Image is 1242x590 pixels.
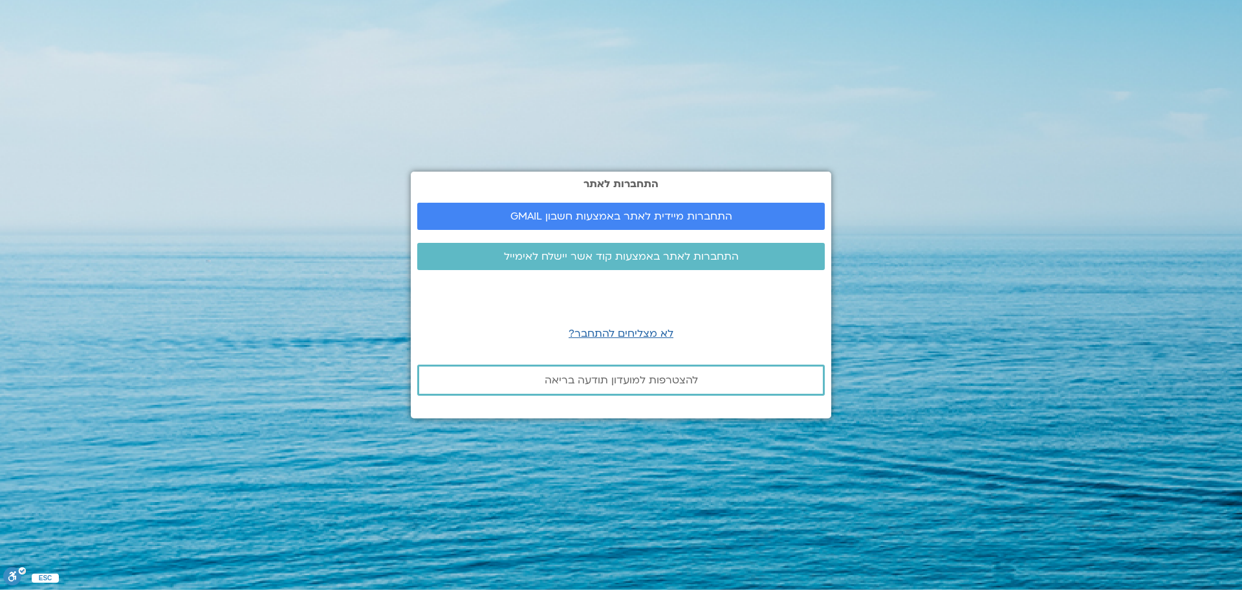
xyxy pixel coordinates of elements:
[545,374,698,386] span: להצטרפות למועדון תודעה בריאה
[417,365,825,396] a: להצטרפות למועדון תודעה בריאה
[510,210,732,222] span: התחברות מיידית לאתר באמצעות חשבון GMAIL
[417,203,825,230] a: התחברות מיידית לאתר באמצעות חשבון GMAIL
[417,178,825,190] h2: התחברות לאתר
[417,243,825,270] a: התחברות לאתר באמצעות קוד אשר יישלח לאימייל
[504,251,739,262] span: התחברות לאתר באמצעות קוד אשר יישלח לאימייל
[569,326,673,341] a: לא מצליחים להתחבר?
